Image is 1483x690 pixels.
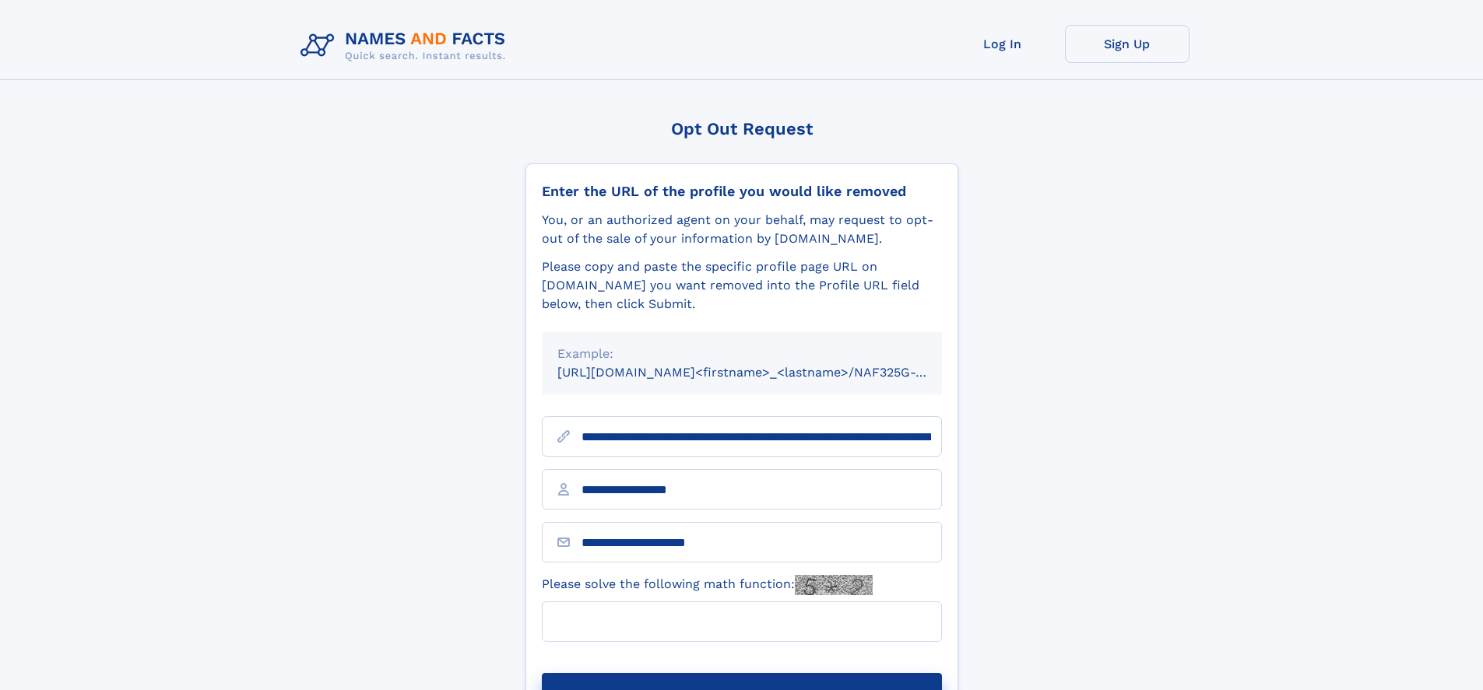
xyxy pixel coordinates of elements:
div: You, or an authorized agent on your behalf, may request to opt-out of the sale of your informatio... [542,211,942,248]
div: Enter the URL of the profile you would like removed [542,183,942,200]
a: Log In [940,25,1065,63]
small: [URL][DOMAIN_NAME]<firstname>_<lastname>/NAF325G-xxxxxxxx [557,365,972,380]
img: Logo Names and Facts [294,25,518,67]
div: Opt Out Request [525,119,958,138]
div: Example: [557,345,926,363]
a: Sign Up [1065,25,1190,63]
div: Please copy and paste the specific profile page URL on [DOMAIN_NAME] you want removed into the Pr... [542,257,942,313]
label: Please solve the following math function: [542,575,873,595]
